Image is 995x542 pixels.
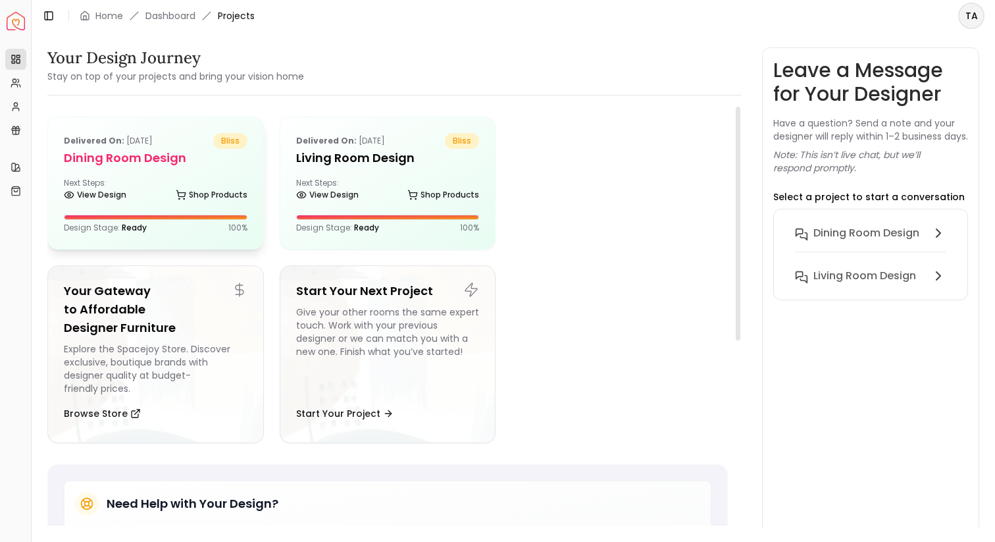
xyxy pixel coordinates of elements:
[296,178,480,204] div: Next Steps:
[296,223,379,233] p: Design Stage:
[296,282,480,300] h5: Start Your Next Project
[64,186,126,204] a: View Design
[218,9,255,22] span: Projects
[47,70,304,83] small: Stay on top of your projects and bring your vision home
[296,135,357,146] b: Delivered on:
[47,47,304,68] h3: Your Design Journey
[445,133,479,149] span: bliss
[47,265,264,443] a: Your Gateway to Affordable Designer FurnitureExplore the Spacejoy Store. Discover exclusive, bout...
[773,190,965,203] p: Select a project to start a conversation
[213,133,247,149] span: bliss
[813,225,919,241] h6: Dining Room design
[145,9,195,22] a: Dashboard
[773,59,968,106] h3: Leave a Message for Your Designer
[64,133,153,149] p: [DATE]
[407,186,479,204] a: Shop Products
[354,222,379,233] span: Ready
[122,222,147,233] span: Ready
[7,12,25,30] a: Spacejoy
[280,265,496,443] a: Start Your Next ProjectGive your other rooms the same expert touch. Work with your previous desig...
[958,3,984,29] button: TA
[228,223,247,233] p: 100 %
[460,223,479,233] p: 100 %
[64,342,247,395] div: Explore the Spacejoy Store. Discover exclusive, boutique brands with designer quality at budget-f...
[141,524,238,534] p: Email us at
[107,495,278,513] h5: Need Help with Your Design?
[80,9,255,22] nav: breadcrumb
[773,117,968,143] p: Have a question? Send a note and your designer will reply within 1–2 business days.
[959,4,983,28] span: TA
[64,400,141,427] button: Browse Store
[64,282,247,337] h5: Your Gateway to Affordable Designer Furniture
[64,178,247,204] div: Next Steps:
[64,223,147,233] p: Design Stage:
[773,148,968,175] p: Note: This isn’t live chat, but we’ll respond promptly.
[95,9,123,22] a: Home
[176,186,247,204] a: Shop Products
[296,306,480,395] div: Give your other rooms the same expert touch. Work with your previous designer or we can match you...
[784,220,957,263] button: Dining Room design
[784,263,957,289] button: Living Room design
[296,149,480,167] h5: Living Room design
[296,400,394,427] button: Start Your Project
[64,135,124,146] b: Delivered on:
[296,186,359,204] a: View Design
[64,149,247,167] h5: Dining Room design
[7,12,25,30] img: Spacejoy Logo
[296,133,385,149] p: [DATE]
[813,268,916,284] h6: Living Room design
